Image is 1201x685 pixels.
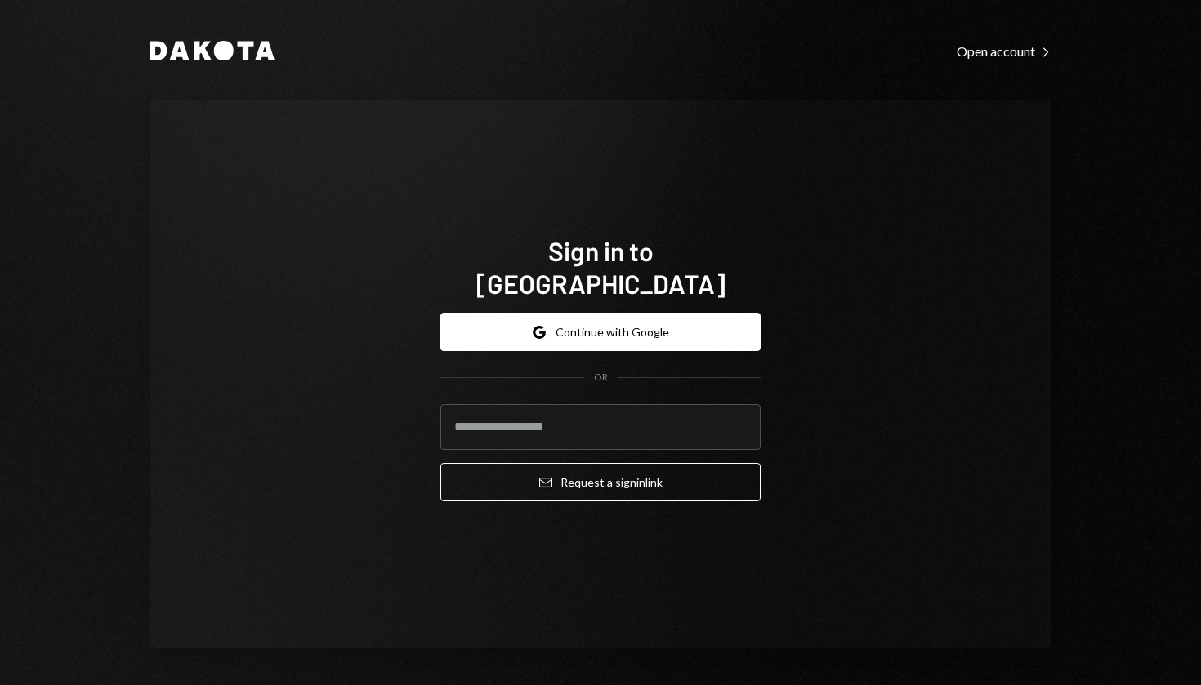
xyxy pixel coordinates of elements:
[957,43,1051,60] div: Open account
[440,313,761,351] button: Continue with Google
[440,234,761,300] h1: Sign in to [GEOGRAPHIC_DATA]
[957,42,1051,60] a: Open account
[594,371,608,385] div: OR
[440,463,761,501] button: Request a signinlink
